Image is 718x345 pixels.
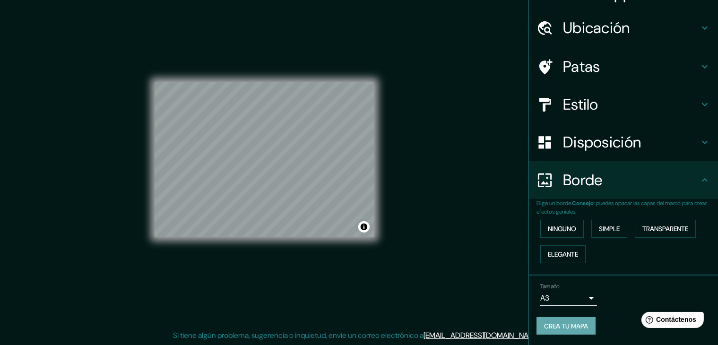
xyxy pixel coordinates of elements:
div: Borde [529,161,718,199]
div: Ubicación [529,9,718,47]
font: : puedes opacar las capas del marco para crear efectos geniales. [536,199,707,216]
button: Elegante [540,245,586,263]
font: Elegante [548,250,578,259]
button: Simple [591,220,627,238]
font: Disposición [563,132,641,152]
font: Tamaño [540,283,560,290]
font: Ninguno [548,224,576,233]
font: Transparente [642,224,688,233]
div: A3 [540,291,597,306]
font: Borde [563,170,603,190]
button: Ninguno [540,220,584,238]
canvas: Mapa [155,82,374,237]
font: Crea tu mapa [544,322,588,330]
font: Consejo [572,199,594,207]
font: Ubicación [563,18,630,38]
a: [EMAIL_ADDRESS][DOMAIN_NAME] [424,330,540,340]
button: Activar o desactivar atribución [358,221,370,233]
font: Estilo [563,95,598,114]
font: Patas [563,57,600,77]
font: Si tiene algún problema, sugerencia o inquietud, envíe un correo electrónico a [173,330,424,340]
div: Disposición [529,123,718,161]
button: Transparente [635,220,696,238]
div: Estilo [529,86,718,123]
font: Simple [599,224,620,233]
button: Crea tu mapa [536,317,596,335]
font: A3 [540,293,549,303]
iframe: Lanzador de widgets de ayuda [634,308,708,335]
font: Elige un borde. [536,199,572,207]
div: Patas [529,48,718,86]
